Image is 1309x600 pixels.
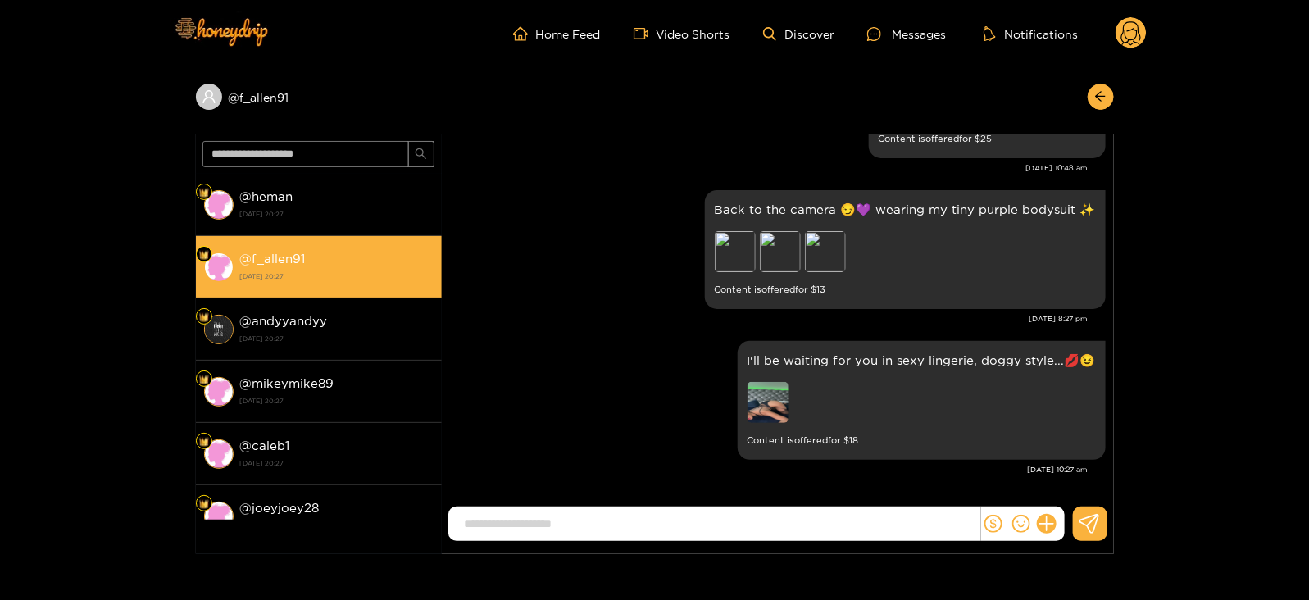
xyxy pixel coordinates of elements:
img: conversation [204,439,234,469]
button: arrow-left [1088,84,1114,110]
button: Notifications [979,25,1083,42]
div: Messages [867,25,946,43]
a: Discover [763,27,834,41]
strong: [DATE] 20:27 [240,269,434,284]
strong: [DATE] 20:27 [240,393,434,408]
p: Back to the camera 😏💜 wearing my tiny purple bodysuit ✨ [715,200,1096,219]
a: Video Shorts [634,26,730,41]
img: Fan Level [199,499,209,509]
strong: @ f_allen91 [240,252,306,266]
p: I'll be waiting for you in sexy lingerie, doggy style...💋😉 [748,351,1096,370]
img: conversation [204,315,234,344]
a: Home Feed [513,26,601,41]
button: dollar [981,511,1006,536]
strong: [DATE] 20:27 [240,207,434,221]
span: video-camera [634,26,657,41]
div: @f_allen91 [196,84,442,110]
strong: [DATE] 20:27 [240,331,434,346]
div: Sep. 30, 10:27 am [738,341,1106,460]
div: [DATE] 10:27 am [450,464,1089,475]
strong: @ heman [240,189,293,203]
strong: @ joeyjoey28 [240,501,320,515]
img: conversation [204,252,234,282]
strong: @ andyyandyy [240,314,328,328]
small: Content is offered for $ 18 [748,431,1096,450]
img: conversation [204,190,234,220]
span: dollar [984,515,1002,533]
strong: [DATE] 20:27 [240,456,434,470]
img: Fan Level [199,375,209,384]
div: Sep. 29, 8:27 pm [705,190,1106,309]
span: home [513,26,536,41]
img: Fan Level [199,250,209,260]
img: preview [748,382,789,423]
div: [DATE] 10:48 am [450,162,1089,174]
img: Fan Level [199,188,209,198]
strong: @ mikeymike89 [240,376,334,390]
strong: @ caleb1 [240,439,290,452]
span: search [415,148,427,161]
small: Content is offered for $ 25 [879,130,1096,148]
div: [DATE] 8:27 pm [450,313,1089,325]
span: user [202,89,216,104]
span: arrow-left [1094,90,1107,104]
img: conversation [204,377,234,407]
button: search [408,141,434,167]
img: conversation [204,502,234,531]
small: Content is offered for $ 13 [715,280,1096,299]
img: Fan Level [199,312,209,322]
strong: [DATE] 20:27 [240,518,434,533]
img: Fan Level [199,437,209,447]
span: smile [1012,515,1030,533]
